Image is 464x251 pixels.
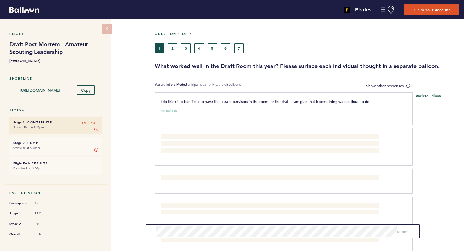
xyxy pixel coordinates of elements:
h6: - Pump [13,141,98,145]
span: The “Plunder the Deep” project – how it was formed and ultimately utilized put us in a great and ... [161,203,366,215]
h5: Timing [9,108,102,112]
h6: - Contribute [13,120,98,124]
span: Show other responses [366,83,404,88]
button: Claim Your Account [404,4,459,15]
span: Copy [81,88,91,93]
button: 6 [221,43,230,53]
button: Manage Account [381,6,395,14]
button: Delete Balloon [416,94,441,99]
button: Submit [397,228,410,235]
h5: Shortlink [9,77,102,81]
h5: Participation [9,191,102,195]
span: 58% [35,211,54,216]
span: Stage 1 [9,210,28,217]
h1: Draft Post-Mortem - Amateur Scouting Leadership [9,41,102,56]
a: Balloon [5,6,39,13]
h5: Flight [9,32,102,36]
small: Stage 1 [13,120,25,124]
h6: - Results [13,161,98,165]
small: My Balloon [161,109,177,112]
b: Solo Mode. [169,83,186,87]
span: Stage 2 [9,221,28,227]
span: Submit [397,229,410,234]
button: 5 [208,43,217,53]
time: Ends Wed. at 5:00pm [13,166,42,170]
h3: What worked well in the Draft Room this year? Please surface each individual thought in a separat... [155,62,459,70]
button: Copy [77,85,95,95]
span: 0% [35,222,54,226]
span: I do think it is benificial to have the area supervisors in the room for the draft. I am glad tha... [161,99,369,104]
span: 12 [35,201,54,205]
svg: Balloon [9,7,39,13]
button: 4 [194,43,204,53]
span: Getting “deeper” down the board was advantageous for our preparedness for early day 2. [161,175,312,180]
span: Participants [9,200,28,206]
time: Started Thu. at 6:10pm [13,125,44,129]
small: Flight End [13,161,29,165]
span: 58% [35,232,54,237]
span: Getting exposure to the Model Interpretability Plots was very helpful in understanding where a pl... [161,135,380,152]
b: [PERSON_NAME] [9,57,102,64]
button: 7 [234,43,244,53]
h4: Pirates [355,6,371,14]
button: 2 [168,43,177,53]
h5: Question 1 of 7 [155,32,459,36]
button: 1 [155,43,164,53]
time: Starts Fri. at 5:00pm [13,146,40,150]
small: Stage 2 [13,141,25,145]
span: Overall [9,231,28,237]
button: 3 [181,43,191,53]
span: Having information flow upward from the Area Supervisors to the Regional Supervisors to Sr Leader... [161,238,336,243]
p: You are in Participants can only see their balloons. [155,83,241,89]
span: 1D 10H [81,120,96,127]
